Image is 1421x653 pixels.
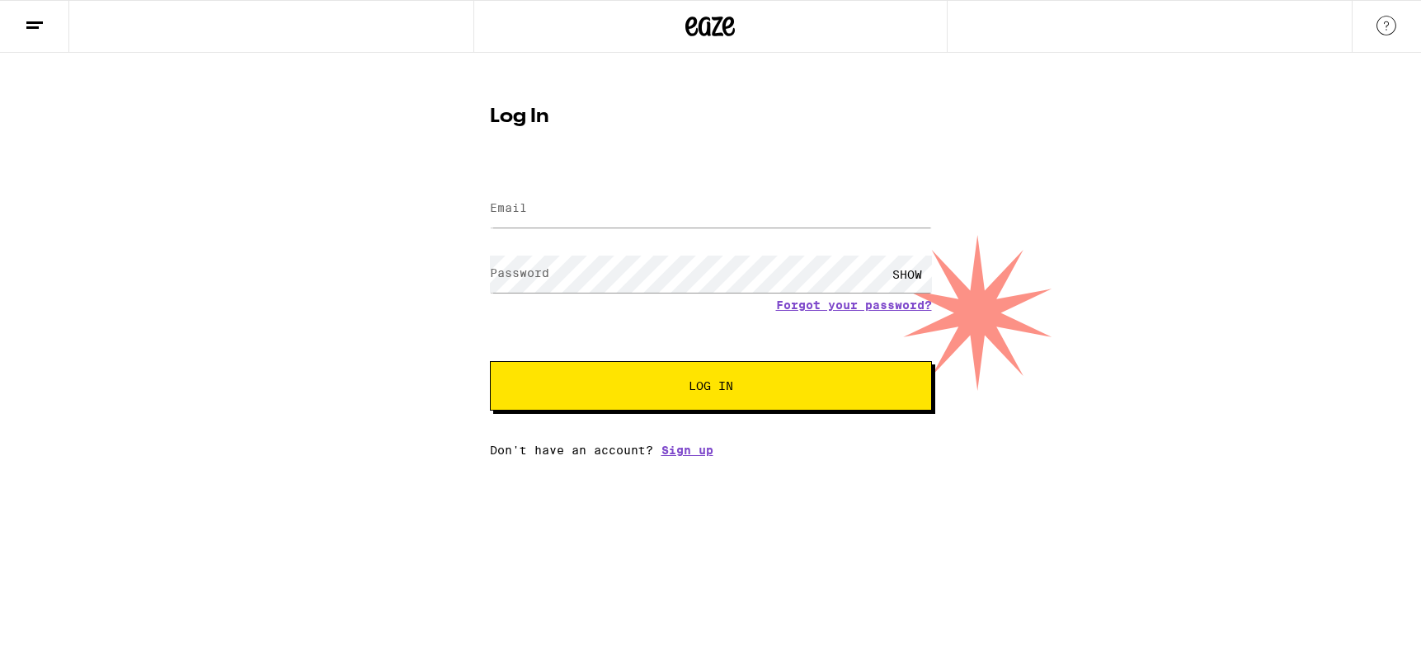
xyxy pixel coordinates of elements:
[776,298,932,312] a: Forgot your password?
[490,361,932,411] button: Log In
[490,190,932,228] input: Email
[490,201,527,214] label: Email
[490,444,932,457] div: Don't have an account?
[10,12,119,25] span: Hi. Need any help?
[490,107,932,127] h1: Log In
[661,444,713,457] a: Sign up
[490,266,549,280] label: Password
[882,256,932,293] div: SHOW
[689,380,733,392] span: Log In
